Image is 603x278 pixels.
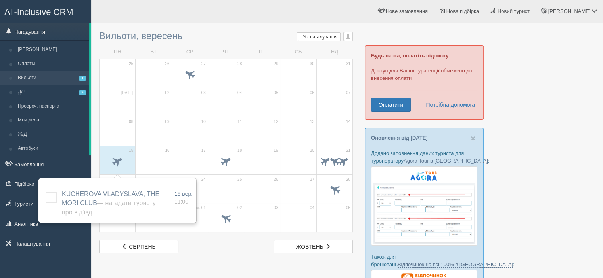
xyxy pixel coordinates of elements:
[346,177,350,182] span: 28
[79,90,86,95] span: 9
[310,148,314,153] span: 20
[498,8,530,14] span: Новий турист
[14,71,89,85] a: Вильоти1
[237,61,242,67] span: 28
[129,148,133,153] span: 15
[310,90,314,96] span: 06
[237,119,242,125] span: 11
[237,90,242,96] span: 04
[346,90,350,96] span: 07
[14,113,89,127] a: Мои дела
[201,148,206,153] span: 17
[310,205,314,211] span: 04
[129,61,133,67] span: 25
[471,134,475,142] button: Close
[274,61,278,67] span: 29
[14,85,89,99] a: Д/Р9
[174,191,193,197] span: 15 вер.
[99,31,353,41] h3: Вильоти, вересень
[274,90,278,96] span: 05
[191,205,206,211] span: жовт. 01
[121,90,133,96] span: [DATE]
[62,200,156,216] span: — Нагадати туристу про від'їзд
[446,8,479,14] span: Нова підбірка
[129,119,133,125] span: 08
[14,43,89,57] a: [PERSON_NAME]
[371,253,477,268] p: Також для бронювань :
[0,0,91,22] a: All-Inclusive CRM
[346,119,350,125] span: 14
[201,90,206,96] span: 03
[404,158,488,164] a: Agora Tour в [GEOGRAPHIC_DATA]
[548,8,590,14] span: [PERSON_NAME]
[201,119,206,125] span: 10
[346,205,350,211] span: 05
[99,240,178,253] a: серпень
[274,205,278,211] span: 03
[371,53,448,59] b: Будь ласка, оплатіть підписку
[310,61,314,67] span: 30
[201,177,206,182] span: 24
[310,177,314,182] span: 27
[371,166,477,246] img: agora-tour-%D1%84%D0%BE%D1%80%D0%BC%D0%B0-%D0%B1%D1%80%D0%BE%D0%BD%D1%8E%D0%B2%D0%B0%D0%BD%D0%BD%...
[346,148,350,153] span: 21
[274,119,278,125] span: 12
[62,191,159,216] span: KUCHEROVA VLADYSLAVA, THE MORI CLUB
[316,45,352,59] td: НД
[237,177,242,182] span: 25
[274,177,278,182] span: 26
[274,240,353,253] a: жовтень
[129,177,133,182] span: 22
[310,119,314,125] span: 13
[201,61,206,67] span: 27
[172,45,208,59] td: СР
[237,148,242,153] span: 18
[386,8,428,14] span: Нове замовлення
[136,45,172,59] td: ВТ
[237,205,242,211] span: 02
[129,244,155,250] span: серпень
[14,99,89,113] a: Просроч. паспорта
[398,261,513,268] a: Відпочинок на всі 100% в [GEOGRAPHIC_DATA]
[371,149,477,165] p: Додано заповнення даних туриста для туроператору :
[208,45,244,59] td: ЧТ
[365,45,484,120] div: Доступ для Вашої турагенції обмежено до внесення оплати
[165,61,169,67] span: 26
[165,119,169,125] span: 09
[165,148,169,153] span: 16
[471,134,475,143] span: ×
[62,191,159,216] a: KUCHEROVA VLADYSLAVA, THE MORI CLUB— Нагадати туристу про від'їзд
[100,45,136,59] td: ПН
[244,45,280,59] td: ПТ
[14,142,89,156] a: Автобуси
[274,148,278,153] span: 19
[174,190,193,206] a: 15 вер. 11:00
[421,98,475,112] a: Потрібна допомога
[174,199,188,205] span: 11:00
[371,98,411,112] a: Оплатити
[165,177,169,182] span: 23
[165,90,169,96] span: 02
[296,244,324,250] span: жовтень
[14,57,89,71] a: Оплаты
[346,61,350,67] span: 31
[371,135,428,141] a: Оновлення від [DATE]
[79,76,86,81] span: 1
[302,34,338,40] span: Усі нагадування
[4,7,73,17] span: All-Inclusive CRM
[280,45,316,59] td: СБ
[14,127,89,142] a: Ж/Д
